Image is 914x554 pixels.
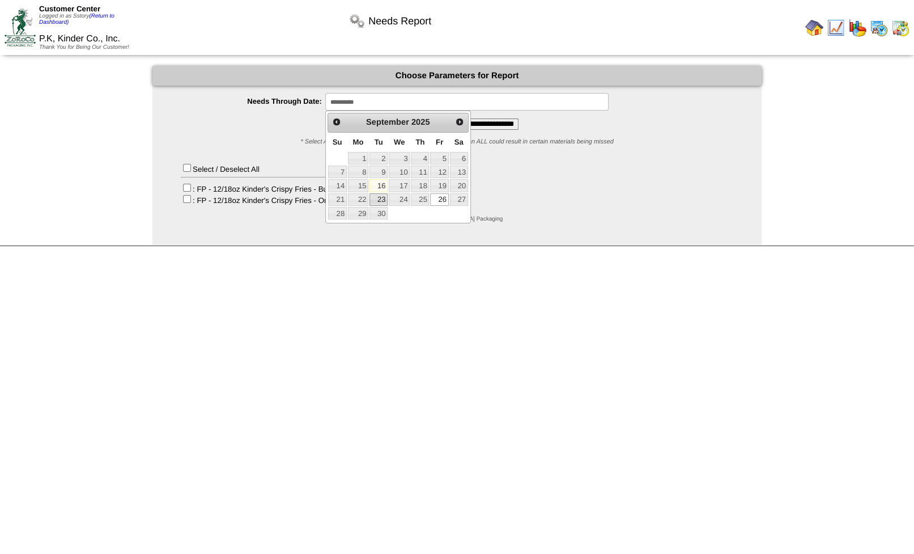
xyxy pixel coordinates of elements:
[415,138,424,146] span: Thursday
[452,115,466,129] a: Next
[369,207,388,219] a: 30
[375,138,383,146] span: Tuesday
[348,152,368,164] a: 1
[848,19,866,37] img: graph.gif
[39,13,114,26] span: Logged in as Sstory
[152,66,762,86] div: Choose Parameters for Report
[328,193,347,206] a: 21
[332,117,341,126] span: Prev
[368,15,431,27] span: Needs Report
[450,152,468,164] a: 6
[328,179,347,192] a: 14
[870,19,888,37] img: calendarprod.gif
[827,19,845,37] img: line_graph.gif
[348,12,366,30] img: workflow.png
[348,166,368,178] a: 8
[366,118,409,127] span: September
[39,34,120,44] span: P.K, Kinder Co., Inc.
[389,152,410,164] a: 3
[369,166,388,178] a: 9
[369,179,388,192] a: 16
[352,138,363,146] span: Monday
[329,115,344,129] a: Prev
[430,166,448,178] a: 12
[394,138,405,146] span: Wednesday
[450,193,468,206] a: 27
[455,117,464,126] span: Next
[5,9,36,46] img: ZoRoCo_Logo(Green%26Foil)%20jpg.webp
[411,166,429,178] a: 11
[348,207,368,219] a: 29
[411,193,429,206] a: 25
[430,152,448,164] a: 5
[389,166,410,178] a: 10
[805,19,823,37] img: home.gif
[39,44,129,50] span: Thank You for Being Our Customer!
[430,179,448,192] a: 19
[152,138,762,145] div: * Select ALL to capture all needs. Selecting anything other than ALL could result in certain mate...
[369,193,388,206] a: 23
[411,152,429,164] a: 4
[328,166,347,178] a: 7
[454,138,464,146] span: Saturday
[175,97,325,105] label: Needs Through Date:
[333,138,342,146] span: Sunday
[450,166,468,178] a: 13
[436,138,443,146] span: Friday
[411,118,430,127] span: 2025
[389,193,410,206] a: 24
[39,5,100,13] span: Customer Center
[369,152,388,164] a: 2
[389,179,410,192] a: 17
[348,193,368,206] a: 22
[891,19,909,37] img: calendarinout.gif
[430,193,448,206] a: 26
[328,207,347,219] a: 28
[39,13,114,26] a: (Return to Dashboard)
[411,179,429,192] a: 18
[181,162,397,205] div: Select / Deselect All : FP - 12/18oz Kinder's Crispy Fries - Buttery Garlic and Herb : FP - 12/18...
[348,179,368,192] a: 15
[450,179,468,192] a: 20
